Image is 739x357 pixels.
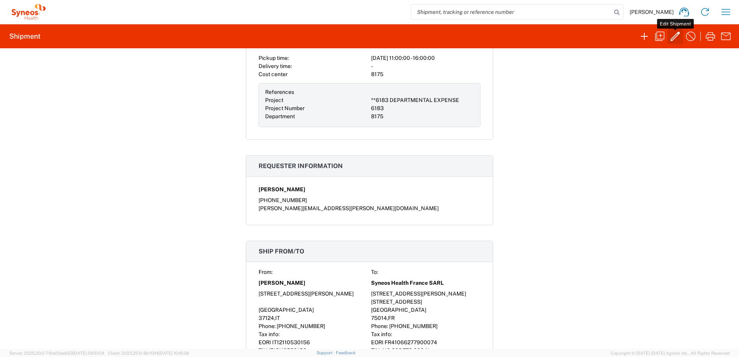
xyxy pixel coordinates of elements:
[371,62,480,70] div: -
[259,331,279,337] span: Tax info:
[259,279,305,287] span: [PERSON_NAME]
[371,298,480,306] div: [STREET_ADDRESS]
[259,347,267,354] span: TIN
[387,315,388,321] span: ,
[275,315,280,321] span: IT
[371,96,474,104] div: **6183 DEPARTMENTAL EXPENSE
[385,339,437,345] span: FR41066277900074
[259,63,292,69] span: Delivery time:
[259,307,314,313] span: [GEOGRAPHIC_DATA]
[265,104,368,112] div: Project Number
[259,196,480,204] div: [PHONE_NUMBER]
[265,96,368,104] div: Project
[611,350,730,357] span: Copyright © [DATE]-[DATE] Agistix Inc., All Rights Reserved
[9,32,41,41] h2: Shipment
[388,315,395,321] span: FR
[269,347,306,354] span: IT12110530156
[371,70,480,78] div: 8175
[277,323,325,329] span: [PHONE_NUMBER]
[259,55,289,61] span: Pickup time:
[259,185,305,194] span: [PERSON_NAME]
[265,112,368,121] div: Department
[159,351,189,355] span: [DATE] 10:16:38
[259,323,276,329] span: Phone:
[259,71,288,77] span: Cost center
[259,290,368,298] div: [STREET_ADDRESS][PERSON_NAME]
[259,269,272,275] span: From:
[259,162,343,170] span: Requester information
[371,54,480,62] div: [DATE] 11:00:00 - 16:00:00
[259,315,274,321] span: 37124
[265,89,294,95] span: References
[336,350,356,355] a: Feedback
[630,8,674,15] span: [PERSON_NAME]
[371,331,392,337] span: Tax info:
[371,104,474,112] div: 6183
[272,339,310,345] span: IT12110530156
[411,5,611,19] input: Shipment, tracking or reference number
[73,351,104,355] span: [DATE] 09:51:04
[371,323,388,329] span: Phone:
[9,351,104,355] span: Server: 2025.20.0-710e05ee653
[371,269,378,275] span: To:
[317,350,336,355] a: Support
[371,112,474,121] div: 8175
[389,323,438,329] span: [PHONE_NUMBER]
[371,315,387,321] span: 75014
[371,279,444,287] span: Syneos Health France SARL
[108,351,189,355] span: Client: 2025.20.0-8b113f4
[259,248,304,255] span: Ship from/to
[381,347,430,354] span: 410 662 779 00041
[371,339,383,345] span: EORI
[274,315,275,321] span: ,
[371,347,380,354] span: TIN
[259,204,480,212] div: [PERSON_NAME][EMAIL_ADDRESS][PERSON_NAME][DOMAIN_NAME]
[259,339,271,345] span: EORI
[371,290,480,298] div: [STREET_ADDRESS][PERSON_NAME]
[371,307,426,313] span: [GEOGRAPHIC_DATA]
